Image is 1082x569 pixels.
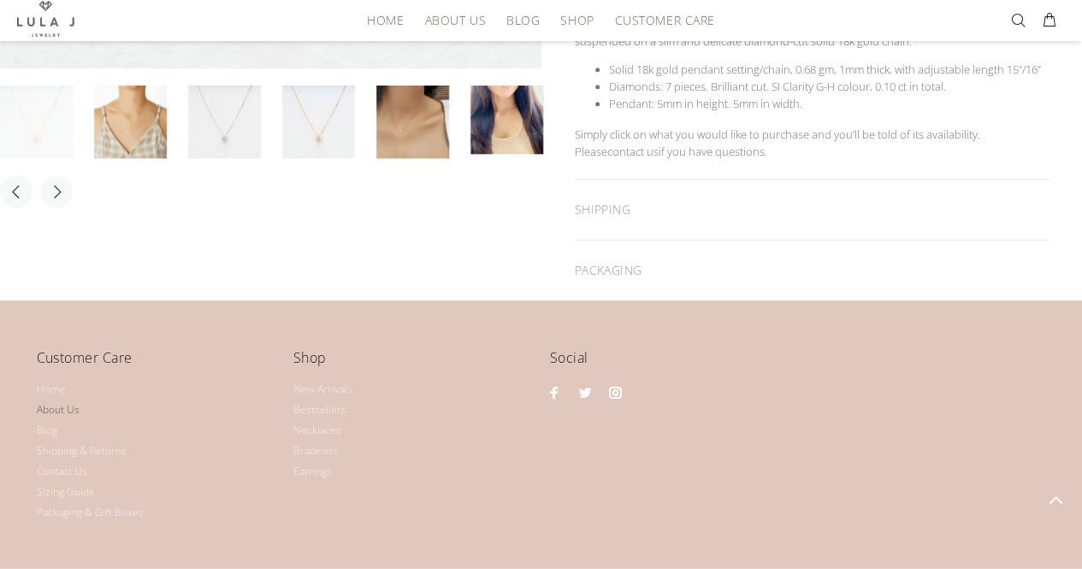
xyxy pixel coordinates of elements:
a: Necklaces [293,420,341,441]
a: BACK TO TOP [1029,473,1082,526]
a: About Us [414,7,495,33]
a: Packaging & Gift Boxes [37,502,144,523]
a: New Arrivals [293,379,352,400]
a: Blog [496,7,550,33]
a: About Us [37,400,80,420]
div: SHIPPING [575,180,1049,240]
span: Shop [560,14,594,27]
a: Home [37,379,66,400]
a: Contact Us [37,461,87,482]
span: Customer Care [614,14,714,27]
a: Sizing Guide [37,482,95,502]
a: Shop [550,7,604,33]
h4: Social [550,347,1046,382]
a: Bestsellers [293,400,346,420]
p: Simply click on what you would like to purchase and you’ll be told of its availability. Please if... [575,126,1049,160]
li: Solid 18k gold pendant setting/chain, 0.68 gm, 1mm thick, with adjustable length 15”/16” [609,61,1049,78]
button: Next [40,175,73,208]
h4: Customer Care [37,347,276,382]
a: Customer Care [604,7,714,33]
span: About Us [424,14,485,27]
a: Bracelets [293,441,338,461]
h4: Shop [293,347,533,382]
li: Diamonds: 7 pieces. Brilliant cut. SI Clarity G-H colour, 0.10 ct in total. [609,78,1049,95]
span: Blog [506,14,540,27]
li: Pendant: 5mm in height. 5mm in width. [609,95,1049,112]
a: Earrings [293,461,332,482]
a: Blog [37,420,57,441]
div: PACKAGING [575,240,1049,300]
span: HOME [367,14,404,27]
a: HOME [357,7,414,33]
a: Shipping & Returns [37,441,127,461]
a: contact us [607,144,659,159]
